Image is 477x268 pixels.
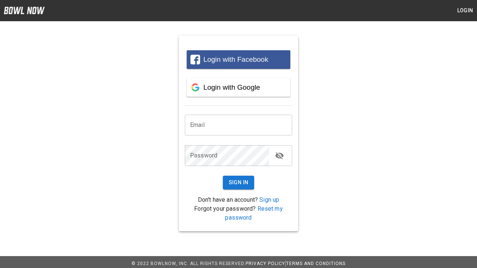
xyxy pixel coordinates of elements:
[187,50,290,69] button: Login with Facebook
[185,195,292,204] p: Don't have an account?
[187,78,290,97] button: Login with Google
[246,261,285,266] a: Privacy Policy
[203,55,268,63] span: Login with Facebook
[185,204,292,222] p: Forgot your password?
[286,261,345,266] a: Terms and Conditions
[259,196,279,203] a: Sign up
[225,205,282,221] a: Reset my password
[272,148,287,163] button: toggle password visibility
[132,261,246,266] span: © 2022 BowlNow, Inc. All Rights Reserved.
[453,4,477,17] button: Login
[223,176,255,189] button: Sign In
[4,7,45,14] img: logo
[203,83,260,91] span: Login with Google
